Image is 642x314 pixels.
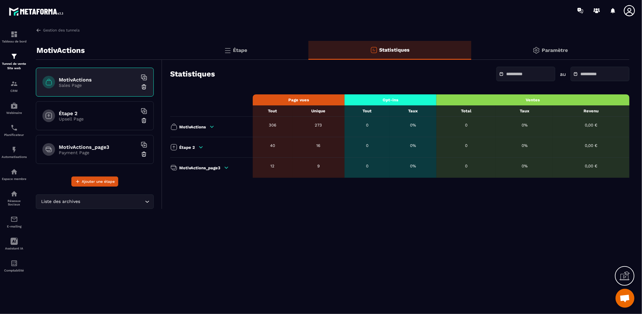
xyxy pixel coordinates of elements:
img: trash [141,151,147,157]
a: formationformationCRM [2,75,27,97]
th: Unique [292,105,345,117]
img: automations [10,102,18,109]
img: setting-gr.5f69749f.svg [533,47,540,54]
div: 0,00 € [556,164,626,168]
a: Assistant IA [2,233,27,255]
img: scheduler [10,124,18,132]
h6: MotivActions_page3 [59,144,137,150]
img: formation [10,80,18,87]
img: email [10,216,18,223]
span: Liste des archives [40,198,82,205]
th: Page vues [253,94,345,105]
p: MotivActions [36,44,85,57]
div: 0% [393,164,433,168]
th: Opt-ins [345,94,436,105]
img: formation [10,31,18,38]
h6: MotivActions [59,77,137,83]
a: Gestion des tunnels [36,27,80,33]
div: 9 [296,164,342,168]
div: 0% [499,123,550,127]
a: automationsautomationsAutomatisations [2,141,27,163]
div: 0% [499,164,550,168]
p: Espace membre [2,177,27,181]
p: Paramètre [542,47,568,53]
div: 0 [348,143,386,148]
th: Tout [253,105,292,117]
img: stats-o.f719a939.svg [370,46,378,54]
p: Étape [233,47,247,53]
p: Upsell Page [59,116,137,121]
a: automationsautomationsEspace membre [2,163,27,185]
p: CRM [2,89,27,93]
div: 0 [440,143,493,148]
img: trash [141,117,147,124]
th: Tout [345,105,390,117]
img: bars.0d591741.svg [224,47,231,54]
img: social-network [10,190,18,198]
div: 0% [393,123,433,127]
p: Assistant IA [2,247,27,250]
img: logo [9,6,65,17]
p: MotivActions [179,125,206,129]
a: social-networksocial-networkRéseaux Sociaux [2,185,27,211]
div: 0% [499,143,550,148]
p: Planificateur [2,133,27,137]
div: 12 [256,164,289,168]
div: 0,00 € [556,143,626,148]
p: au [560,71,566,77]
th: Revenu [553,105,629,117]
img: arrow [36,27,42,33]
a: formationformationTableau de bord [2,26,27,48]
img: trash [141,84,147,90]
h3: Statistiques [170,70,215,78]
div: 306 [256,123,289,127]
div: 0% [393,143,433,148]
th: Total [436,105,496,117]
p: Webinaire [2,111,27,115]
th: Taux [390,105,436,117]
a: emailemailE-mailing [2,211,27,233]
h6: Étape 2 [59,110,137,116]
p: Tunnel de vente Site web [2,62,27,70]
div: 0,00 € [556,123,626,127]
p: E-mailing [2,225,27,228]
button: Ajouter une étape [71,177,118,187]
span: Ajouter une étape [82,178,115,185]
th: Ventes [436,94,629,105]
p: MotivActions_page3 [179,165,220,170]
div: 0 [440,164,493,168]
div: 16 [296,143,342,148]
p: Tableau de bord [2,40,27,43]
img: automations [10,146,18,154]
img: formation [10,53,18,60]
div: Ouvrir le chat [616,289,634,308]
img: automations [10,168,18,176]
p: Étape 2 [179,145,195,150]
p: Statistiques [379,47,410,53]
p: Sales Page [59,83,137,88]
p: Comptabilité [2,269,27,272]
div: Search for option [36,194,154,209]
a: schedulerschedulerPlanificateur [2,119,27,141]
div: 0 [348,123,386,127]
p: Automatisations [2,155,27,159]
div: 273 [296,123,342,127]
img: accountant [10,260,18,267]
a: formationformationTunnel de vente Site web [2,48,27,75]
div: 0 [440,123,493,127]
input: Search for option [82,198,143,205]
div: 0 [348,164,386,168]
p: Payment Page [59,150,137,155]
p: Réseaux Sociaux [2,199,27,206]
div: 40 [256,143,289,148]
a: accountantaccountantComptabilité [2,255,27,277]
th: Taux [496,105,553,117]
a: automationsautomationsWebinaire [2,97,27,119]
